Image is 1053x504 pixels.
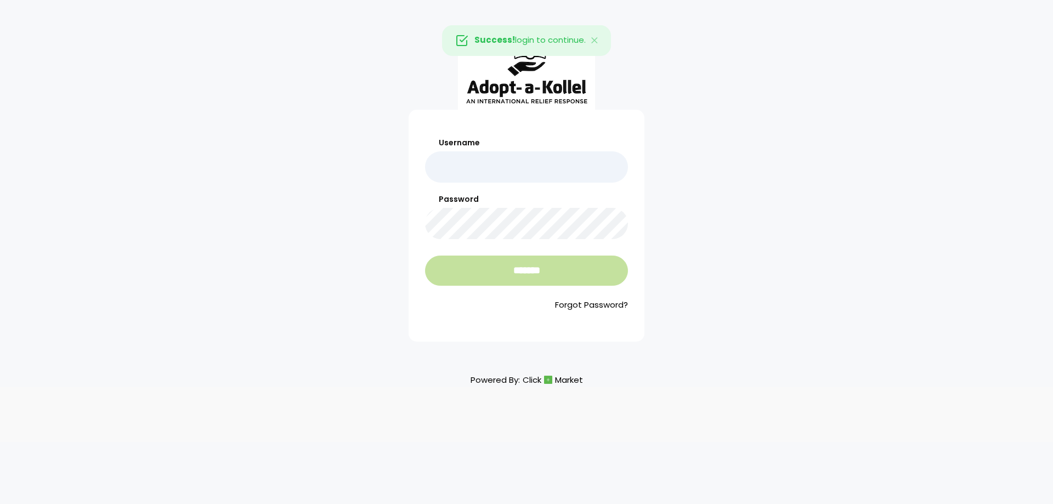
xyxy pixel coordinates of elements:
a: Forgot Password? [425,299,628,312]
a: ClickMarket [523,372,583,387]
strong: Success! [474,34,515,46]
button: Close [579,26,611,55]
label: Password [425,194,628,205]
img: aak_logo_sm.jpeg [458,31,595,110]
div: login to continue. [442,25,611,56]
img: cm_icon.png [544,376,552,384]
p: Powered By: [471,372,583,387]
label: Username [425,137,628,149]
